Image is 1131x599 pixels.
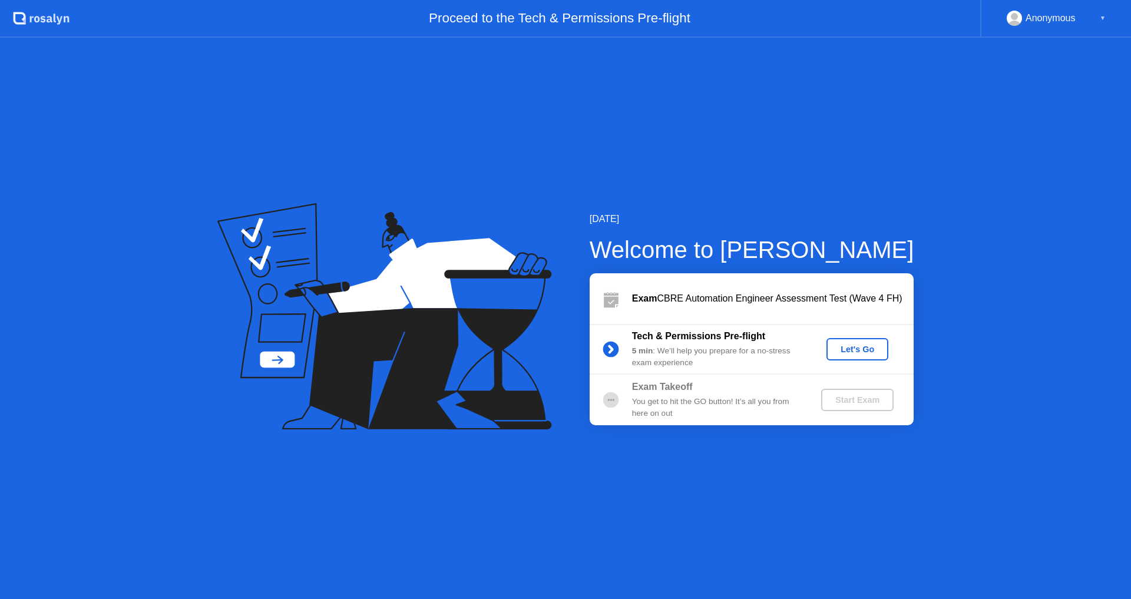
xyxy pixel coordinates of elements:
button: Let's Go [826,338,888,360]
div: Welcome to [PERSON_NAME] [590,232,914,267]
div: : We’ll help you prepare for a no-stress exam experience [632,345,802,369]
div: Anonymous [1026,11,1076,26]
b: Exam [632,293,657,303]
div: Start Exam [826,395,889,405]
div: [DATE] [590,212,914,226]
b: Tech & Permissions Pre-flight [632,331,765,341]
div: Let's Go [831,345,884,354]
div: CBRE Automation Engineer Assessment Test (Wave 4 FH) [632,292,914,306]
b: Exam Takeoff [632,382,693,392]
div: ▼ [1100,11,1106,26]
button: Start Exam [821,389,894,411]
div: You get to hit the GO button! It’s all you from here on out [632,396,802,420]
b: 5 min [632,346,653,355]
